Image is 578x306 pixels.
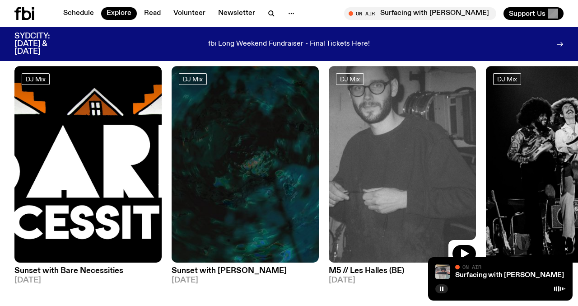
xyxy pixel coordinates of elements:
[455,272,564,279] a: Surfacing with [PERSON_NAME]
[179,73,207,85] a: DJ Mix
[139,7,166,20] a: Read
[172,277,319,284] span: [DATE]
[503,7,564,20] button: Support Us
[22,73,50,85] a: DJ Mix
[329,277,476,284] span: [DATE]
[101,7,137,20] a: Explore
[58,7,99,20] a: Schedule
[497,76,517,83] span: DJ Mix
[340,76,360,83] span: DJ Mix
[462,264,481,270] span: On Air
[329,263,476,284] a: M5 // Les Halles (BE)[DATE]
[183,76,203,83] span: DJ Mix
[172,267,319,275] h3: Sunset with [PERSON_NAME]
[213,7,261,20] a: Newsletter
[168,7,211,20] a: Volunteer
[336,73,364,85] a: DJ Mix
[14,263,162,284] a: Sunset with Bare Necessities[DATE]
[26,76,46,83] span: DJ Mix
[493,73,521,85] a: DJ Mix
[172,263,319,284] a: Sunset with [PERSON_NAME][DATE]
[509,9,545,18] span: Support Us
[14,33,72,56] h3: SYDCITY: [DATE] & [DATE]
[14,277,162,284] span: [DATE]
[344,7,496,20] button: On AirSurfacing with [PERSON_NAME]
[14,66,162,263] img: Bare Necessities
[208,40,370,48] p: fbi Long Weekend Fundraiser - Final Tickets Here!
[14,267,162,275] h3: Sunset with Bare Necessities
[329,267,476,275] h3: M5 // Les Halles (BE)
